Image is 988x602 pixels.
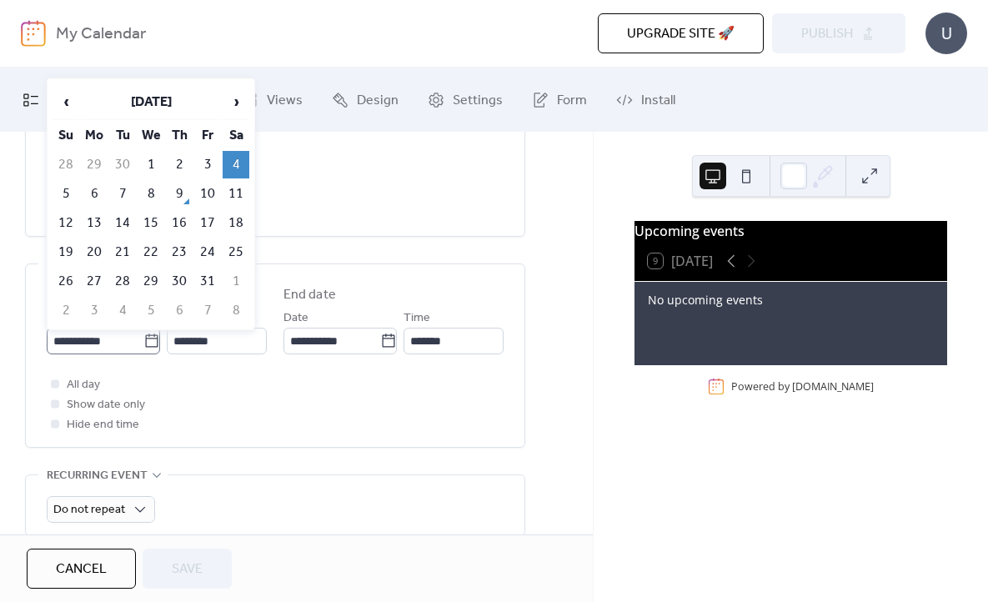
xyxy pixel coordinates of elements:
a: Settings [415,74,515,125]
td: 12 [53,209,79,237]
span: › [223,85,248,118]
td: 29 [81,151,108,178]
td: 6 [166,297,193,324]
td: 2 [166,151,193,178]
span: Upgrade site 🚀 [627,24,735,44]
span: Recurring event [47,466,148,486]
td: 29 [138,268,164,295]
a: Form [519,74,599,125]
th: Sa [223,122,249,149]
span: Date [283,309,308,329]
td: 1 [138,151,164,178]
td: 23 [166,238,193,266]
div: No upcoming events [648,292,934,308]
span: Do not repeat [53,499,125,521]
td: 10 [194,180,221,208]
div: Upcoming events [634,221,947,241]
td: 16 [166,209,193,237]
span: Cancel [56,559,107,579]
td: 3 [81,297,108,324]
td: 24 [194,238,221,266]
b: My Calendar [56,18,146,50]
td: 28 [109,268,136,295]
span: Install [641,88,675,113]
span: Hide end time [67,415,139,435]
td: 7 [109,180,136,208]
a: [DOMAIN_NAME] [792,379,874,394]
td: 19 [53,238,79,266]
a: Views [229,74,315,125]
td: 5 [53,180,79,208]
th: Th [166,122,193,149]
th: Fr [194,122,221,149]
td: 26 [53,268,79,295]
a: Design [319,74,411,125]
th: Su [53,122,79,149]
span: Form [557,88,587,113]
span: Show date only [67,395,145,415]
td: 27 [81,268,108,295]
span: ‹ [53,85,78,118]
span: Settings [453,88,503,113]
th: [DATE] [81,84,221,120]
td: 14 [109,209,136,237]
td: 4 [109,297,136,324]
img: logo [21,20,46,47]
td: 11 [223,180,249,208]
td: 7 [194,297,221,324]
button: Cancel [27,549,136,589]
span: Views [267,88,303,113]
td: 3 [194,151,221,178]
div: U [925,13,967,54]
td: 5 [138,297,164,324]
td: 17 [194,209,221,237]
td: 30 [109,151,136,178]
td: 9 [166,180,193,208]
a: Install [604,74,688,125]
td: 4 [223,151,249,178]
button: Upgrade site 🚀 [598,13,764,53]
td: 8 [138,180,164,208]
td: 20 [81,238,108,266]
td: 13 [81,209,108,237]
th: Mo [81,122,108,149]
th: We [138,122,164,149]
td: 31 [194,268,221,295]
td: 15 [138,209,164,237]
div: End date [283,285,336,305]
span: All day [67,375,100,395]
td: 28 [53,151,79,178]
span: Time [404,309,430,329]
td: 21 [109,238,136,266]
td: 30 [166,268,193,295]
td: 22 [138,238,164,266]
td: 1 [223,268,249,295]
td: 6 [81,180,108,208]
span: Design [357,88,399,113]
td: 8 [223,297,249,324]
a: My Events [10,74,120,125]
td: 2 [53,297,79,324]
th: Tu [109,122,136,149]
td: 25 [223,238,249,266]
div: Powered by [731,379,874,394]
td: 18 [223,209,249,237]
